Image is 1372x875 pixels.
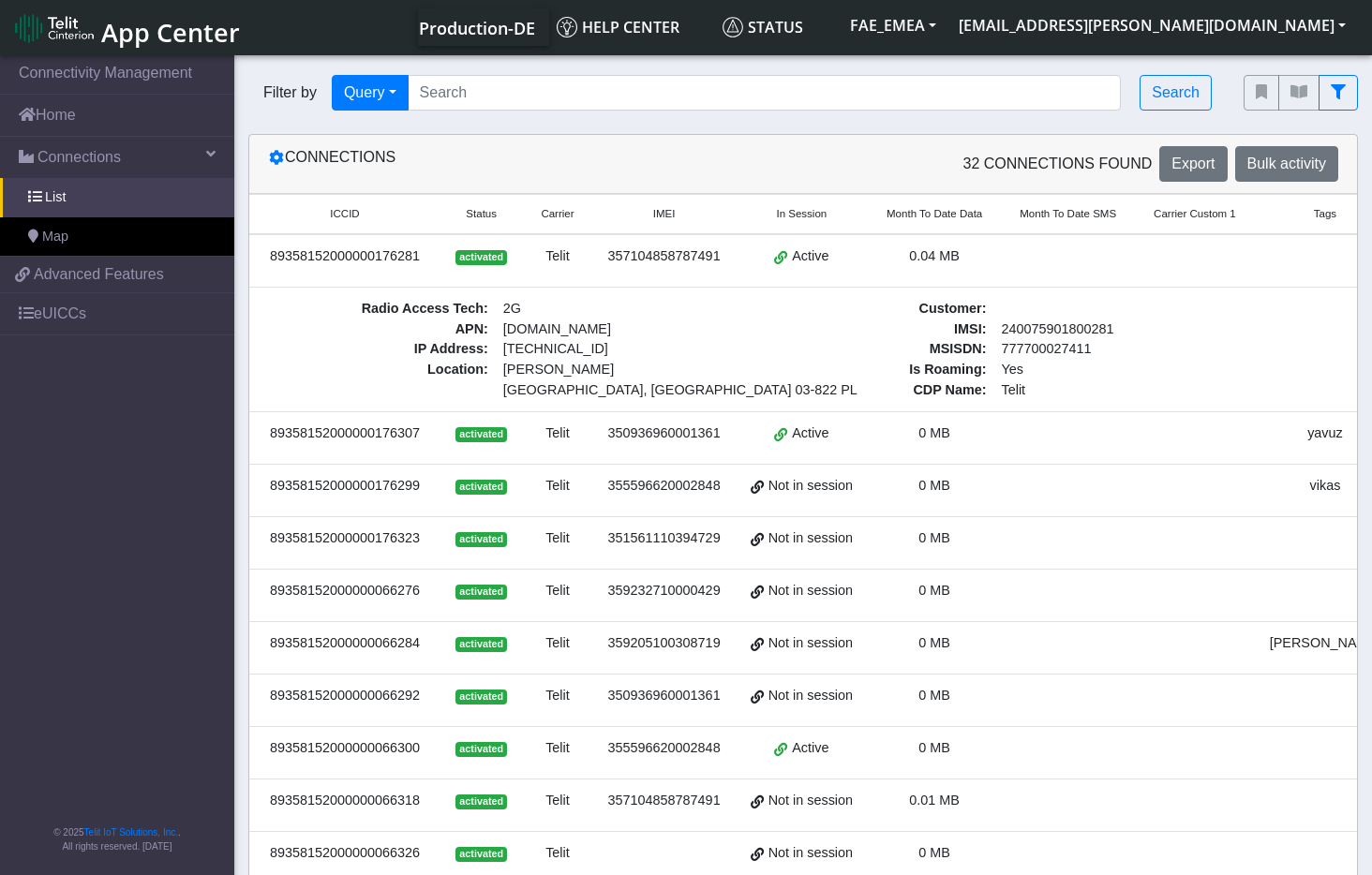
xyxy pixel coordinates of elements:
[261,528,429,549] div: 89358152000000176323
[947,8,1357,42] button: [EMAIL_ADDRESS][PERSON_NAME][DOMAIN_NAME]
[604,246,724,267] div: 357104858787491
[759,319,994,340] span: IMSI :
[918,478,950,493] span: 0 MB
[768,686,853,706] span: Not in session
[653,206,676,222] span: IMEI
[994,339,1230,360] span: 777700027411
[1171,156,1215,171] span: Export
[604,528,724,549] div: 351561110394729
[1244,75,1358,111] div: fitlers menu
[455,427,507,442] span: activated
[918,583,950,598] span: 0 MB
[503,380,723,401] span: [GEOGRAPHIC_DATA], [GEOGRAPHIC_DATA] 03-822 PL
[455,637,507,652] span: activated
[723,17,743,37] img: status.svg
[909,793,960,808] span: 0.01 MB
[1020,206,1116,222] span: Month To Date SMS
[994,380,1230,401] span: Telit
[533,423,581,444] div: Telit
[1314,206,1336,222] span: Tags
[792,423,828,444] span: Active
[533,843,581,864] div: Telit
[768,528,853,549] span: Not in session
[408,75,1122,111] input: Search...
[455,532,507,547] span: activated
[533,246,581,267] div: Telit
[101,15,240,50] span: App Center
[533,738,581,759] div: Telit
[533,686,581,706] div: Telit
[42,227,68,247] span: Map
[37,146,121,169] span: Connections
[776,206,827,222] span: In Session
[1002,362,1023,377] span: Yes
[34,263,164,286] span: Advanced Features
[759,360,994,380] span: Is Roaming :
[261,633,429,654] div: 89358152000000066284
[792,738,828,759] span: Active
[503,360,723,380] span: [PERSON_NAME]
[261,423,429,444] div: 89358152000000176307
[261,686,429,706] div: 89358152000000066292
[604,476,724,497] div: 355596620002848
[261,738,429,759] div: 89358152000000066300
[918,530,950,545] span: 0 MB
[918,688,950,703] span: 0 MB
[768,476,853,497] span: Not in session
[419,17,535,39] span: Production-DE
[418,8,534,46] a: Your current platform instance
[768,791,853,811] span: Not in session
[1247,156,1326,171] span: Bulk activity
[759,299,994,319] span: Customer :
[604,581,724,601] div: 359232710000429
[455,585,507,600] span: activated
[962,153,1152,175] span: 32 Connections found
[261,843,429,864] div: 89358152000000066326
[261,339,496,360] span: IP Address :
[541,206,574,222] span: Carrier
[533,791,581,811] div: Telit
[15,13,94,43] img: logo-telit-cinterion-gw-new.png
[768,633,853,654] span: Not in session
[261,319,496,340] span: APN :
[918,425,950,440] span: 0 MB
[261,360,496,400] span: Location :
[918,740,950,755] span: 0 MB
[455,742,507,757] span: activated
[261,791,429,811] div: 89358152000000066318
[455,847,507,862] span: activated
[261,581,429,601] div: 89358152000000066276
[254,146,803,182] div: Connections
[839,8,947,42] button: FAE_EMEA
[909,248,960,263] span: 0.04 MB
[496,319,731,340] span: [DOMAIN_NAME]
[455,690,507,704] span: activated
[604,423,724,444] div: 350936960001361
[604,791,724,811] div: 357104858787491
[792,246,828,267] span: Active
[15,7,237,48] a: App Center
[533,528,581,549] div: Telit
[533,476,581,497] div: Telit
[45,187,66,208] span: List
[330,206,359,222] span: ICCID
[715,8,839,46] a: Status
[918,845,950,860] span: 0 MB
[604,633,724,654] div: 359205100308719
[455,480,507,495] span: activated
[466,206,497,222] span: Status
[1140,75,1212,111] button: Search
[604,738,724,759] div: 355596620002848
[549,8,715,46] a: Help center
[604,686,724,706] div: 350936960001361
[503,341,608,356] span: [TECHNICAL_ID]
[1235,146,1338,182] button: Bulk activity
[768,581,853,601] span: Not in session
[759,380,994,401] span: CDP Name :
[723,17,803,37] span: Status
[261,299,496,319] span: Radio Access Tech :
[1159,146,1227,182] button: Export
[557,17,679,37] span: Help center
[261,476,429,497] div: 89358152000000176299
[533,633,581,654] div: Telit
